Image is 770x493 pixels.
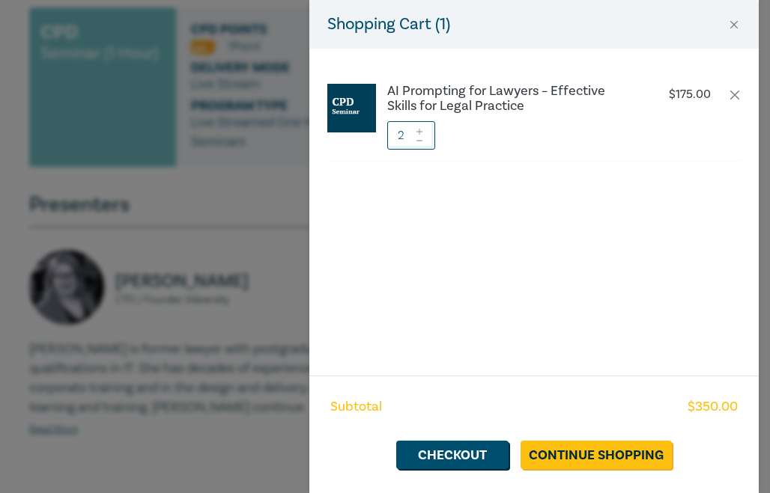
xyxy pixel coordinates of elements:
a: Continue Shopping [521,441,672,469]
h5: Shopping Cart ( 1 ) [327,12,450,37]
button: Close [727,18,741,31]
img: CPD%20Seminar.jpg [327,84,376,132]
a: AI Prompting for Lawyers – Effective Skills for Legal Practice [387,84,636,114]
p: $ 175.00 [669,88,711,102]
a: Checkout [396,441,509,469]
span: Subtotal [330,397,382,417]
span: $ 350.00 [688,397,738,417]
input: 1 [387,121,435,150]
